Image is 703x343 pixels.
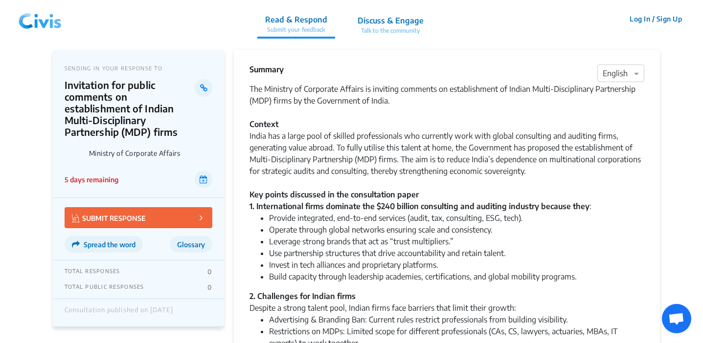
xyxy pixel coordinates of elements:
img: navlogo.png [15,4,66,34]
p: Ministry of Corporate Affairs [89,149,212,157]
p: TOTAL PUBLIC RESPONSES [65,283,144,291]
span: Spread the word [84,240,136,249]
div: Open chat [662,304,691,333]
div: The Ministry of Corporate Affairs is inviting comments on establishment of Indian Multi-Disciplin... [249,83,644,212]
span: Glossary [177,240,205,249]
li: Operate through global networks ensuring scale and consistency. [269,224,644,236]
p: Read & Respond [265,14,327,25]
p: 5 days remaining [65,174,118,185]
button: SUBMIT RESPONSE [65,207,212,228]
div: Consultation published on [DATE] [65,306,173,319]
li: Leverage strong brands that act as “trust multipliers.” [269,236,644,247]
button: Spread the word [65,236,143,253]
button: Glossary [170,236,212,253]
p: Summary [249,64,284,75]
p: Talk to the community [358,26,424,35]
strong: Context [249,119,278,129]
p: Invitation for public comments on establishment of Indian Multi-Disciplinary Partnership (MDP) firms [65,79,195,138]
strong: Key points discussed in the consultation paper 1. International firms dominate the $240 billion c... [249,190,590,211]
p: SUBMIT RESPONSE [72,212,146,223]
button: Log In / Sign Up [623,11,688,26]
li: Build capacity through leadership academies, certifications, and global mobility programs. [269,271,644,282]
img: Ministry of Corporate Affairs logo [65,143,85,163]
p: Submit your feedback [265,25,327,34]
p: SENDING IN YOUR RESPONSE TO [65,65,212,71]
li: Advertising & Branding Ban: Current rules restrict professionals from building visibility. [269,314,644,325]
p: Discuss & Engage [358,15,424,26]
p: 0 [207,283,212,291]
strong: 2. Challenges for Indian firms [249,291,356,301]
p: 0 [207,268,212,276]
div: Despite a strong talent pool, Indian firms face barriers that limit their growth: [249,290,644,314]
li: Invest in tech alliances and proprietary platforms. [269,259,644,271]
li: Use partnership structures that drive accountability and retain talent. [269,247,644,259]
li: Provide integrated, end-to-end services (audit, tax, consulting, ESG, tech). [269,212,644,224]
p: TOTAL RESPONSES [65,268,120,276]
img: Vector.jpg [72,214,80,222]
